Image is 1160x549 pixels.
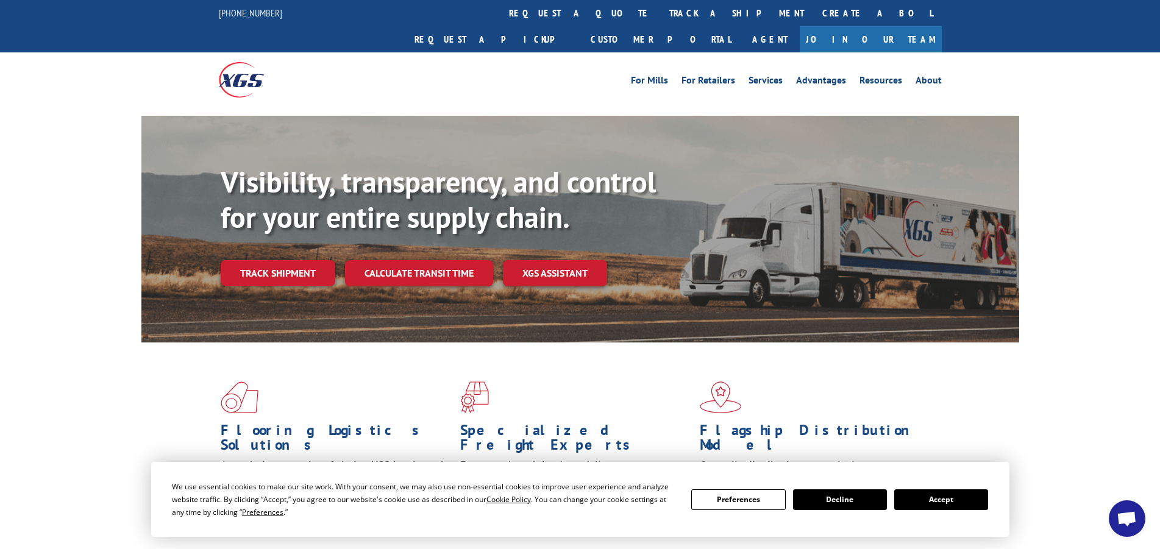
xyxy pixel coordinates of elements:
[345,260,493,286] a: Calculate transit time
[894,489,988,510] button: Accept
[221,381,258,413] img: xgs-icon-total-supply-chain-intelligence-red
[486,494,531,505] span: Cookie Policy
[700,423,930,458] h1: Flagship Distribution Model
[151,462,1009,537] div: Cookie Consent Prompt
[242,507,283,517] span: Preferences
[691,489,785,510] button: Preferences
[460,458,691,512] p: From overlength loads to delicate cargo, our experienced staff knows the best way to move your fr...
[582,26,740,52] a: Customer Portal
[740,26,800,52] a: Agent
[859,76,902,89] a: Resources
[1109,500,1145,537] div: Open chat
[221,423,451,458] h1: Flooring Logistics Solutions
[172,480,677,519] div: We use essential cookies to make our site work. With your consent, we may also use non-essential ...
[700,381,742,413] img: xgs-icon-flagship-distribution-model-red
[681,76,735,89] a: For Retailers
[503,260,607,286] a: XGS ASSISTANT
[460,381,489,413] img: xgs-icon-focused-on-flooring-red
[631,76,668,89] a: For Mills
[405,26,582,52] a: Request a pickup
[800,26,942,52] a: Join Our Team
[793,489,887,510] button: Decline
[796,76,846,89] a: Advantages
[916,76,942,89] a: About
[219,7,282,19] a: [PHONE_NUMBER]
[221,163,656,236] b: Visibility, transparency, and control for your entire supply chain.
[221,458,450,501] span: As an industry carrier of choice, XGS has brought innovation and dedication to flooring logistics...
[221,260,335,286] a: Track shipment
[460,423,691,458] h1: Specialized Freight Experts
[700,458,924,487] span: Our agile distribution network gives you nationwide inventory management on demand.
[749,76,783,89] a: Services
